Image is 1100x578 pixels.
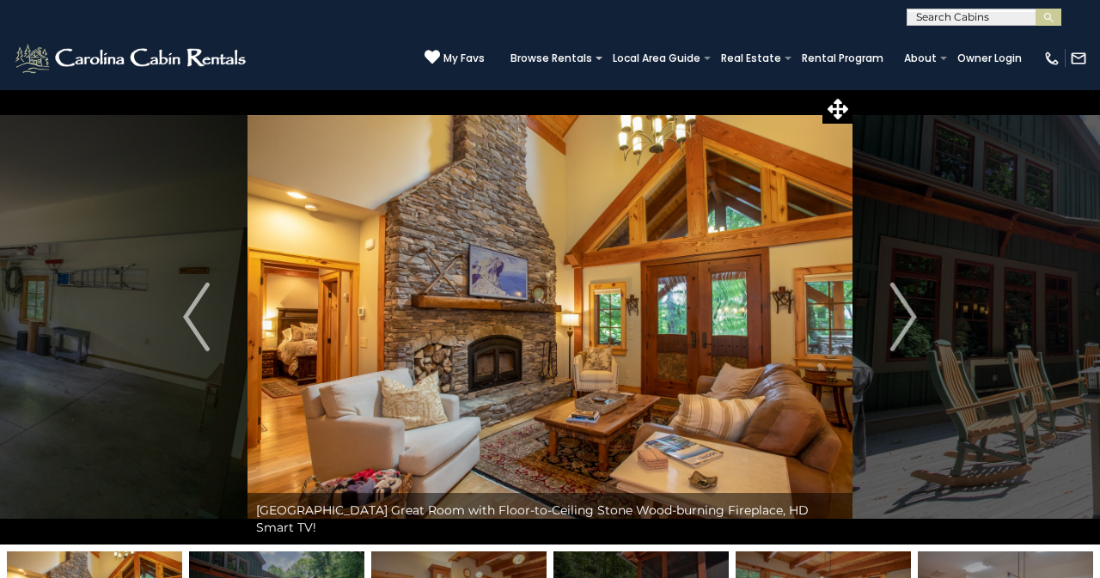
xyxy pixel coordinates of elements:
div: [GEOGRAPHIC_DATA] Great Room with Floor-to-Ceiling Stone Wood-burning Fireplace, HD Smart TV! [247,493,852,545]
a: Real Estate [712,46,790,70]
a: Browse Rentals [502,46,601,70]
a: Local Area Guide [604,46,709,70]
a: Owner Login [949,46,1030,70]
img: mail-regular-white.png [1070,50,1087,67]
img: arrow [183,283,209,351]
button: Next [852,89,955,545]
button: Previous [145,89,247,545]
a: About [895,46,945,70]
img: White-1-2.png [13,41,251,76]
img: arrow [890,283,916,351]
a: My Favs [425,49,485,67]
a: Rental Program [793,46,892,70]
img: phone-regular-white.png [1043,50,1060,67]
span: My Favs [443,51,485,66]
